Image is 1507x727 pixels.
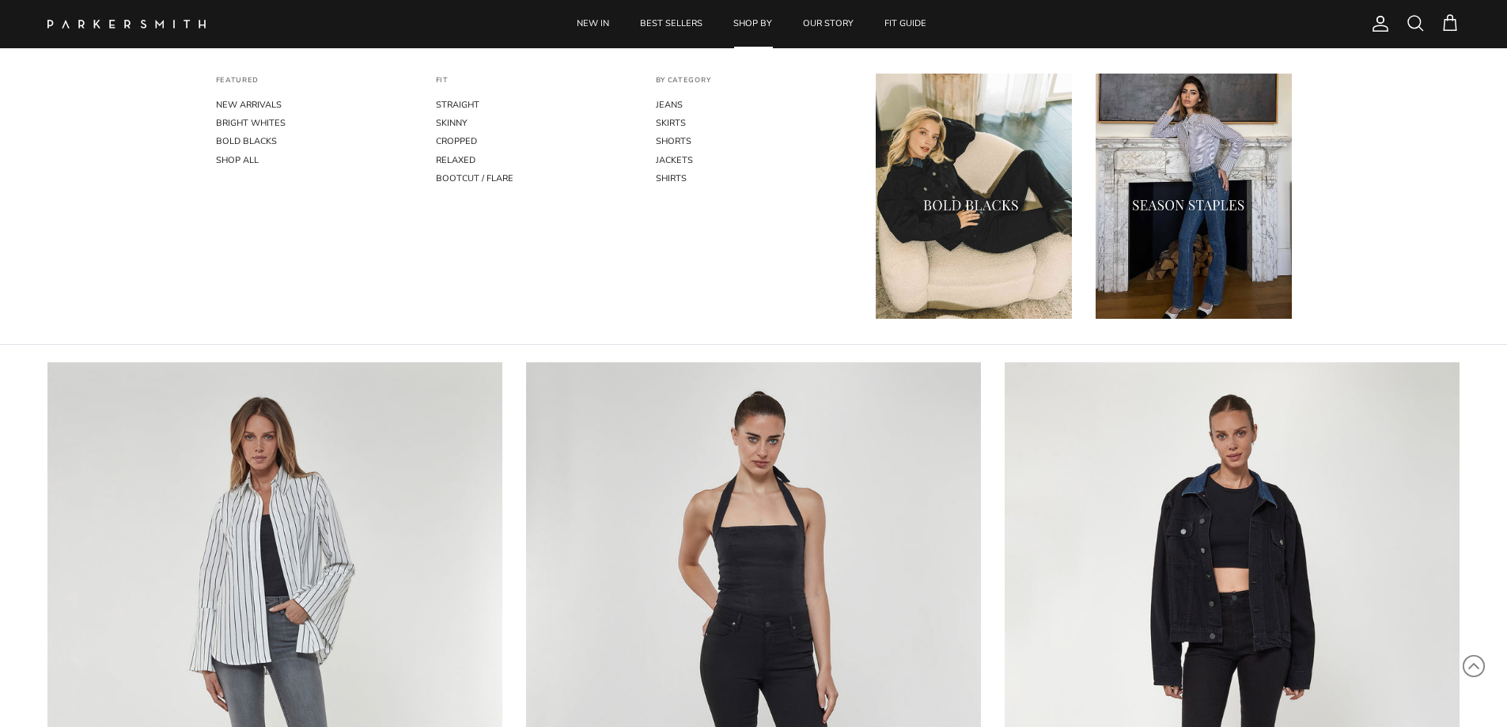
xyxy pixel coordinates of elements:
a: BY CATEGORY [656,76,711,97]
svg: Scroll to Top [1462,654,1486,678]
a: NEW ARRIVALS [216,96,412,114]
a: SHORTS [656,132,852,150]
a: FIT [436,76,449,97]
a: BOLD BLACKS [216,132,412,150]
a: STRAIGHT [436,96,632,114]
a: BOOTCUT / FLARE [436,169,632,187]
a: SKINNY [436,114,632,132]
a: JEANS [656,96,852,114]
a: SHIRTS [656,169,852,187]
a: RELAXED [436,151,632,169]
a: JACKETS [656,151,852,169]
img: Parker Smith [47,20,206,28]
a: SHOP ALL [216,151,412,169]
a: BRIGHT WHITES [216,114,412,132]
a: SKIRTS [656,114,852,132]
a: FEATURED [216,76,259,97]
a: CROPPED [436,132,632,150]
a: Account [1365,14,1390,33]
